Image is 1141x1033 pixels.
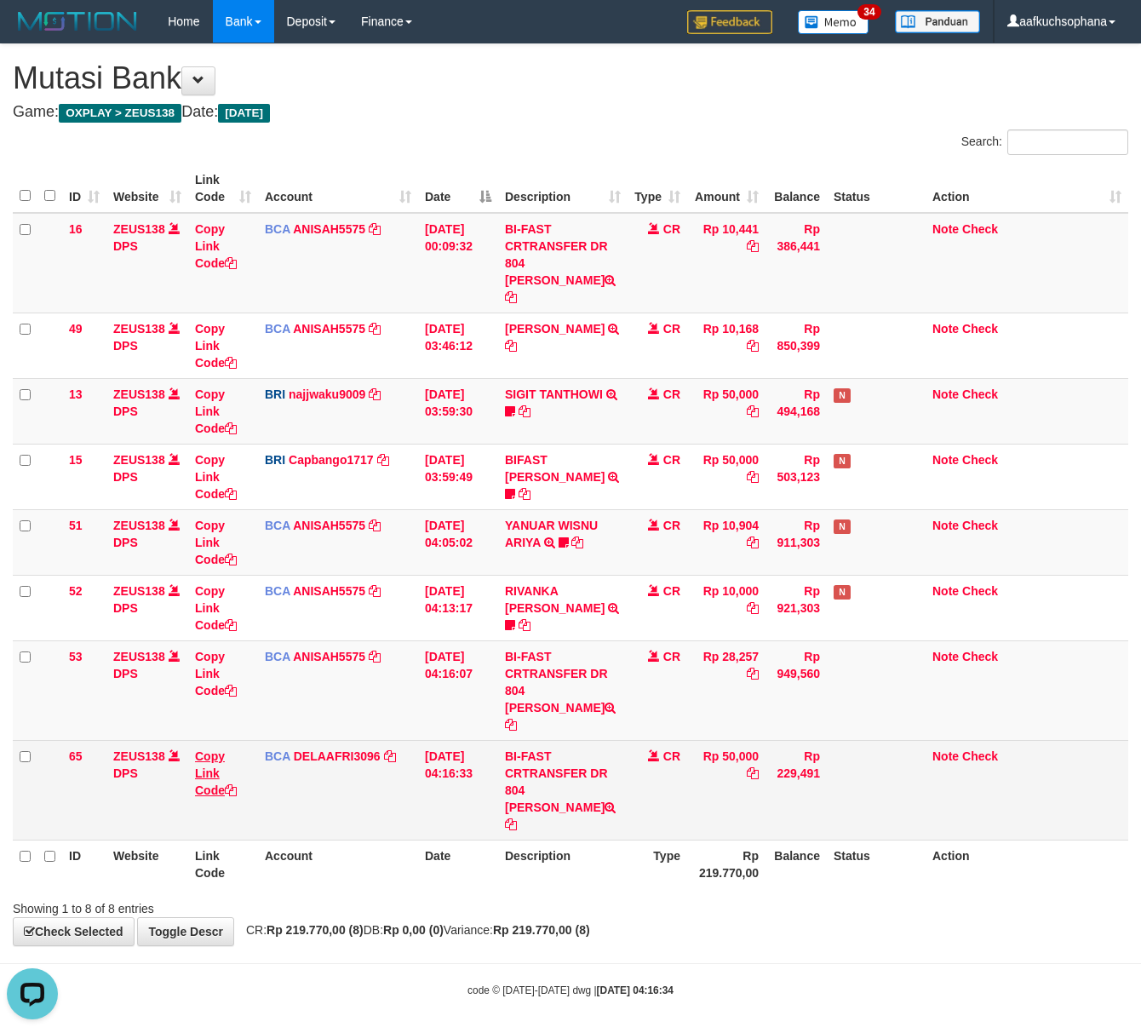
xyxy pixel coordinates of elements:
img: panduan.png [895,10,980,33]
a: Check [962,749,998,763]
a: Copy Rp 10,904 to clipboard [747,536,759,549]
span: CR [663,519,680,532]
span: BRI [265,453,285,467]
td: Rp 921,303 [765,575,827,640]
a: Check Selected [13,917,135,946]
span: BCA [265,322,290,336]
a: Copy Link Code [195,584,237,632]
th: Account [258,840,418,888]
span: 65 [69,749,83,763]
a: ANISAH5575 [293,584,365,598]
a: Check [962,387,998,401]
a: Copy Link Code [195,749,237,797]
h1: Mutasi Bank [13,61,1128,95]
td: [DATE] 04:13:17 [418,575,498,640]
a: ZEUS138 [113,650,165,663]
th: Link Code [188,840,258,888]
td: [DATE] 03:59:30 [418,378,498,444]
span: Has Note [834,519,851,534]
th: Status [827,164,926,213]
img: MOTION_logo.png [13,9,142,34]
span: 52 [69,584,83,598]
a: Copy Rp 50,000 to clipboard [747,470,759,484]
span: BCA [265,584,290,598]
a: Copy BI-FAST CRTRANSFER DR 804 MUHAMAD ILYASAH to clipboard [505,718,517,732]
a: Note [932,453,959,467]
a: Copy ANISAH5575 to clipboard [369,650,381,663]
td: Rp 503,123 [765,444,827,509]
a: Copy RIVANKA ABYAN YUSU to clipboard [519,618,530,632]
a: Copy Rp 50,000 to clipboard [747,405,759,418]
small: code © [DATE]-[DATE] dwg | [467,984,674,996]
a: Check [962,650,998,663]
th: Description [498,840,628,888]
span: CR: DB: Variance: [238,923,590,937]
a: Check [962,584,998,598]
td: [DATE] 03:59:49 [418,444,498,509]
a: Note [932,749,959,763]
th: Status [827,840,926,888]
th: Type [628,840,687,888]
th: Website [106,840,188,888]
th: Date: activate to sort column descending [418,164,498,213]
a: Note [932,650,959,663]
td: DPS [106,740,188,840]
a: Copy SIGIT TANTHOWI to clipboard [519,405,530,418]
span: 16 [69,222,83,236]
a: Note [932,222,959,236]
span: OXPLAY > ZEUS138 [59,104,181,123]
a: ZEUS138 [113,584,165,598]
span: 15 [69,453,83,467]
td: Rp 10,168 [687,313,765,378]
span: CR [663,322,680,336]
a: najjwaku9009 [289,387,365,401]
td: DPS [106,378,188,444]
th: Date [418,840,498,888]
a: ZEUS138 [113,519,165,532]
td: Rp 28,257 [687,640,765,740]
span: BCA [265,650,290,663]
a: Check [962,322,998,336]
span: CR [663,387,680,401]
th: Balance [765,840,827,888]
td: BI-FAST CRTRANSFER DR 804 [PERSON_NAME] [498,640,628,740]
td: Rp 10,000 [687,575,765,640]
a: Copy Rp 10,168 to clipboard [747,339,759,353]
a: Copy Link Code [195,519,237,566]
span: BCA [265,749,290,763]
td: [DATE] 03:46:12 [418,313,498,378]
td: Rp 50,000 [687,378,765,444]
strong: Rp 0,00 (0) [383,923,444,937]
td: Rp 911,303 [765,509,827,575]
td: Rp 949,560 [765,640,827,740]
th: Amount: activate to sort column ascending [687,164,765,213]
td: Rp 50,000 [687,444,765,509]
a: ZEUS138 [113,749,165,763]
a: Copy ANISAH5575 to clipboard [369,519,381,532]
strong: Rp 219.770,00 (8) [493,923,590,937]
a: ZEUS138 [113,222,165,236]
a: ZEUS138 [113,322,165,336]
th: Rp 219.770,00 [687,840,765,888]
td: [DATE] 04:16:07 [418,640,498,740]
span: CR [663,584,680,598]
a: ZEUS138 [113,387,165,401]
th: Link Code: activate to sort column ascending [188,164,258,213]
a: Copy Rp 50,000 to clipboard [747,766,759,780]
span: 51 [69,519,83,532]
th: Type: activate to sort column ascending [628,164,687,213]
td: BI-FAST CRTRANSFER DR 804 [PERSON_NAME] [498,213,628,313]
td: Rp 494,168 [765,378,827,444]
th: ID [62,840,106,888]
th: Website: activate to sort column ascending [106,164,188,213]
span: Has Note [834,388,851,403]
th: ID: activate to sort column ascending [62,164,106,213]
a: Copy Link Code [195,650,237,697]
td: Rp 229,491 [765,740,827,840]
strong: [DATE] 04:16:34 [597,984,674,996]
a: Copy Rp 28,257 to clipboard [747,667,759,680]
a: RIVANKA [PERSON_NAME] [505,584,605,615]
td: [DATE] 00:09:32 [418,213,498,313]
span: CR [663,749,680,763]
a: Copy DELAAFRI3096 to clipboard [384,749,396,763]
